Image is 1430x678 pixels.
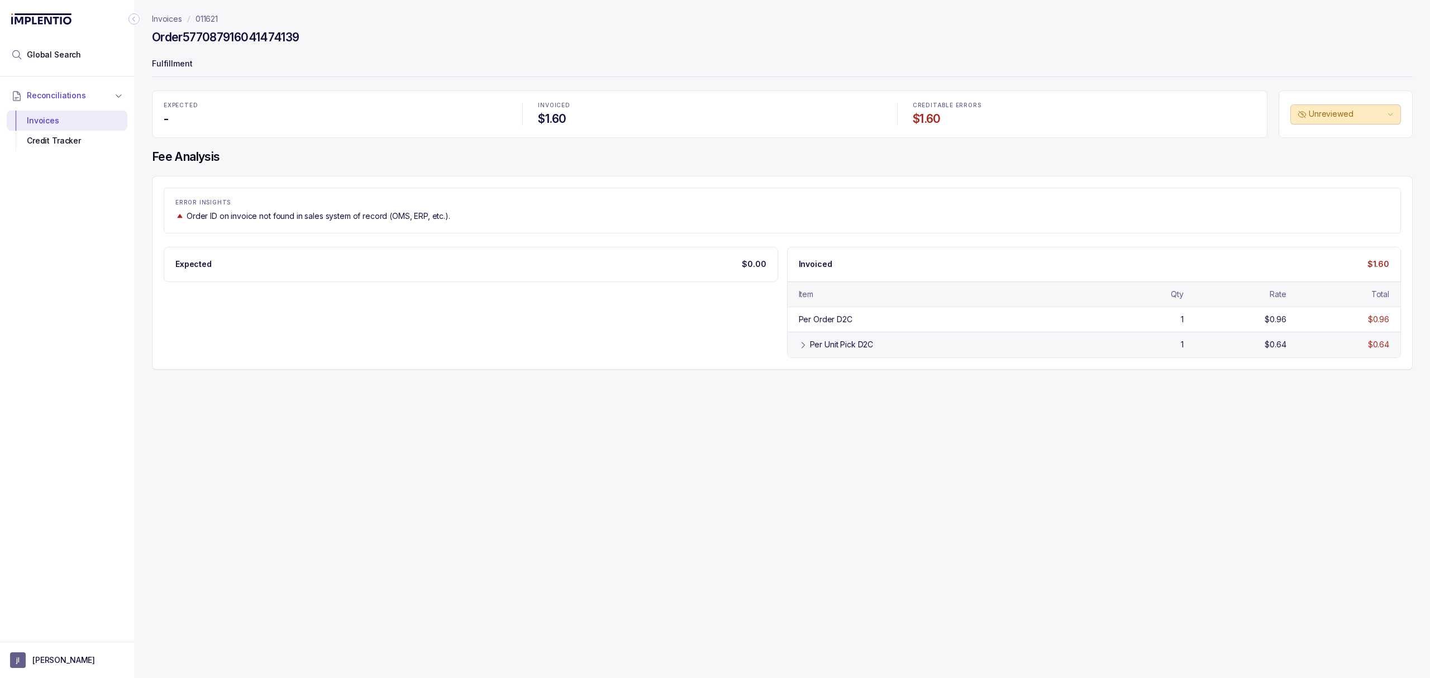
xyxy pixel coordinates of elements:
[196,13,218,25] a: 011621
[799,314,852,325] div: Per Order D2C
[152,13,182,25] a: Invoices
[16,111,118,131] div: Invoices
[1171,289,1184,300] div: Qty
[10,652,26,668] span: User initials
[1270,289,1286,300] div: Rate
[1290,104,1401,125] button: Unreviewed
[164,111,507,127] h4: -
[175,199,1389,206] p: ERROR INSIGHTS
[1181,339,1184,350] div: 1
[152,149,1413,165] h4: Fee Analysis
[152,13,218,25] nav: breadcrumb
[152,54,1413,76] p: Fulfillment
[1265,339,1286,350] div: $0.64
[187,211,450,222] p: Order ID on invoice not found in sales system of record (OMS, ERP, etc.).
[1371,289,1389,300] div: Total
[127,12,141,26] div: Collapse Icon
[16,131,118,151] div: Credit Tracker
[913,102,1256,109] p: CREDITABLE ERRORS
[538,111,881,127] h4: $1.60
[538,102,881,109] p: INVOICED
[1181,314,1184,325] div: 1
[32,655,95,666] p: [PERSON_NAME]
[1368,339,1389,350] div: $0.64
[164,102,507,109] p: EXPECTED
[799,289,813,300] div: Item
[1367,259,1389,270] p: $1.60
[10,652,124,668] button: User initials[PERSON_NAME]
[152,30,299,45] h4: Order 577087916041474139
[175,259,212,270] p: Expected
[799,259,832,270] p: Invoiced
[27,90,86,101] span: Reconciliations
[7,83,127,108] button: Reconciliations
[27,49,81,60] span: Global Search
[1309,108,1385,120] p: Unreviewed
[1368,314,1389,325] div: $0.96
[7,108,127,154] div: Reconciliations
[175,212,184,220] img: trend image
[913,111,1256,127] h4: $1.60
[742,259,766,270] p: $0.00
[1265,314,1286,325] div: $0.96
[810,339,874,350] div: Per Unit Pick D2C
